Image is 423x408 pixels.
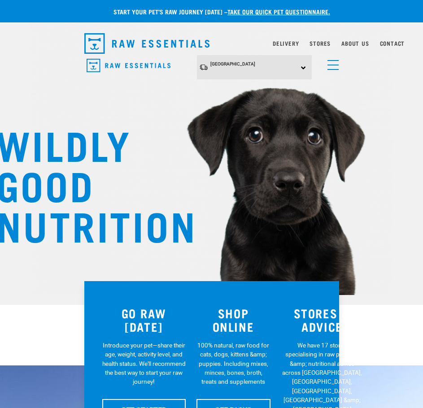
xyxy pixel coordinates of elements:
[87,59,170,73] img: Raw Essentials Logo
[77,30,346,57] nav: dropdown navigation
[102,341,186,386] p: Introduce your pet—share their age, weight, activity level, and health status. We'll recommend th...
[199,64,208,71] img: van-moving.png
[84,33,210,54] img: Raw Essentials Logo
[380,42,405,45] a: Contact
[281,306,363,334] h3: STORES & ADVICE
[310,42,331,45] a: Stores
[341,42,369,45] a: About Us
[323,55,339,71] a: menu
[196,306,270,334] h3: SHOP ONLINE
[196,341,270,386] p: 100% natural, raw food for cats, dogs, kittens &amp; puppies. Including mixes, minces, bones, bro...
[273,42,299,45] a: Delivery
[102,306,186,334] h3: GO RAW [DATE]
[210,61,255,66] span: [GEOGRAPHIC_DATA]
[227,10,330,13] a: take our quick pet questionnaire.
